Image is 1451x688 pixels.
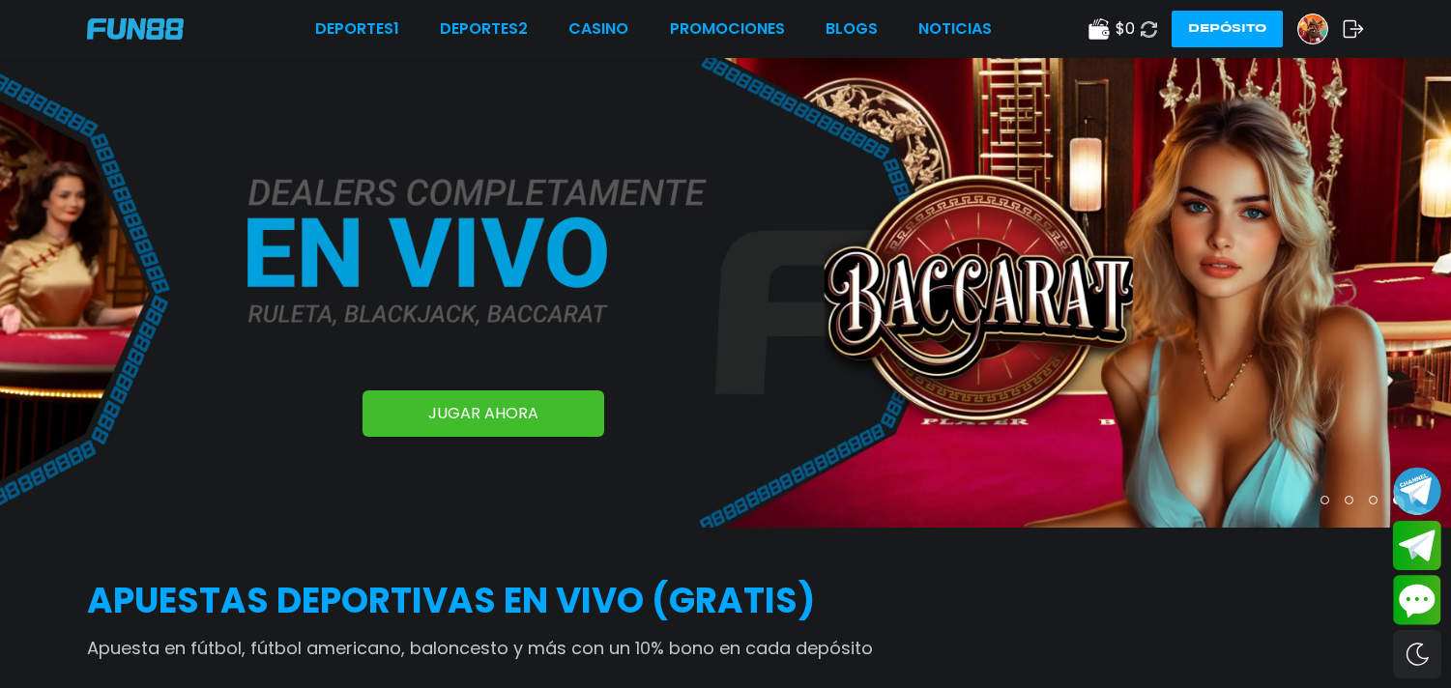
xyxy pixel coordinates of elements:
a: BLOGS [826,17,878,41]
button: Join telegram channel [1393,466,1441,516]
a: Deportes2 [440,17,528,41]
a: Promociones [670,17,785,41]
button: Depósito [1172,11,1283,47]
a: Deportes1 [315,17,399,41]
h2: APUESTAS DEPORTIVAS EN VIVO (gratis) [87,575,1364,627]
a: CASINO [568,17,628,41]
button: Contact customer service [1393,575,1441,625]
button: Join telegram [1393,521,1441,571]
img: Company Logo [87,18,184,40]
a: Avatar [1297,14,1343,44]
a: JUGAR AHORA [363,390,604,437]
img: Avatar [1298,14,1327,43]
span: $ 0 [1116,17,1135,41]
a: NOTICIAS [918,17,992,41]
div: Switch theme [1393,630,1441,678]
p: Apuesta en fútbol, fútbol americano, baloncesto y más con un 10% bono en cada depósito [87,635,1364,661]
